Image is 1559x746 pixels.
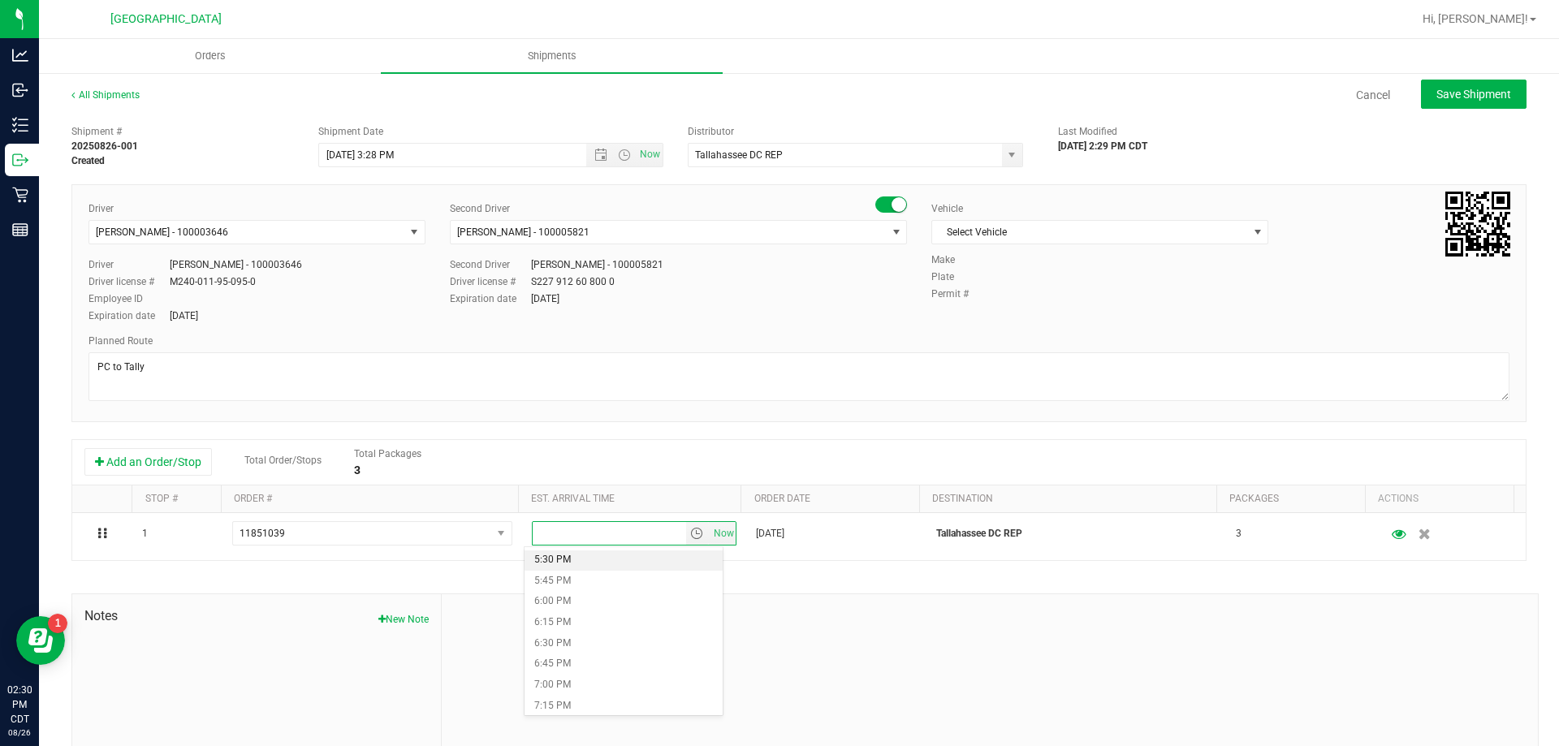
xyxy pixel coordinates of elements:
inline-svg: Inbound [12,82,28,98]
span: [PERSON_NAME] - 100003646 [96,226,228,238]
label: Driver license # [450,274,531,289]
div: [PERSON_NAME] - 100005821 [531,257,663,272]
a: Destination [932,493,993,504]
label: Second Driver [450,257,531,272]
span: select [1002,144,1022,166]
button: Add an Order/Stop [84,448,212,476]
label: Employee ID [89,291,170,306]
li: 6:00 PM [525,591,723,612]
label: Plate [931,270,980,284]
span: Hi, [PERSON_NAME]! [1423,12,1528,25]
iframe: Resource center unread badge [48,614,67,633]
span: Orders [173,49,248,63]
span: Open the date view [587,149,615,162]
div: S227 912 60 800 0 [531,274,615,289]
label: Expiration date [450,291,531,306]
a: Orders [39,39,381,73]
label: Permit # [931,287,980,301]
span: Shipment # [71,124,294,139]
a: Est. arrival time [531,493,615,504]
span: select [404,221,425,244]
span: select [1247,221,1267,244]
strong: [DATE] 2:29 PM CDT [1058,140,1147,152]
label: Make [931,252,980,267]
label: Vehicle [931,201,963,216]
li: 6:15 PM [525,612,723,633]
inline-svg: Reports [12,222,28,238]
label: Expiration date [89,308,170,323]
a: Packages [1229,493,1279,504]
inline-svg: Analytics [12,47,28,63]
label: Last Modified [1058,124,1117,139]
button: New Note [378,612,429,627]
a: Shipments [381,39,723,73]
span: select [709,522,736,545]
li: 5:45 PM [525,571,723,592]
span: Planned Route [89,335,153,347]
div: [DATE] [170,308,198,323]
span: select [490,522,511,545]
div: [PERSON_NAME] - 100003646 [170,257,302,272]
span: Open the time view [611,149,638,162]
span: Notes [84,606,429,626]
p: 08/26 [7,727,32,739]
span: 11851039 [240,528,285,539]
span: Shipments [506,49,598,63]
a: Cancel [1356,87,1390,103]
p: Tallahassee DC REP [936,526,1216,541]
a: Order date [754,493,810,504]
a: All Shipments [71,89,140,101]
th: Actions [1365,485,1514,513]
label: Driver [89,257,170,272]
img: Scan me! [1445,192,1510,257]
li: 6:45 PM [525,653,723,675]
span: Set Current date [637,143,664,166]
div: [DATE] [531,291,559,306]
inline-svg: Inventory [12,117,28,133]
input: Select [689,144,992,166]
li: 5:30 PM [525,550,723,571]
li: 6:30 PM [525,633,723,654]
span: select [686,522,710,545]
strong: Created [71,155,105,166]
span: [GEOGRAPHIC_DATA] [110,12,222,26]
button: Save Shipment [1421,80,1527,109]
li: 7:15 PM [525,696,723,717]
label: Shipment Date [318,124,383,139]
span: [PERSON_NAME] - 100005821 [457,226,589,238]
div: M240-011-95-095-0 [170,274,256,289]
label: Second Driver [450,201,510,216]
span: Total Packages [354,448,421,459]
a: Order # [234,493,272,504]
span: Select Vehicle [932,221,1247,244]
inline-svg: Retail [12,187,28,203]
span: [DATE] [756,526,784,541]
p: 02:30 PM CDT [7,683,32,727]
span: Save Shipment [1436,88,1511,101]
label: Driver license # [89,274,170,289]
span: 1 [142,526,148,541]
li: 7:00 PM [525,675,723,696]
label: Driver [89,201,114,216]
span: select [886,221,906,244]
inline-svg: Outbound [12,152,28,168]
span: Set Current date [710,522,737,545]
span: Total Order/Stops [244,455,322,466]
iframe: Resource center [16,616,65,665]
strong: 20250826-001 [71,140,138,152]
span: 3 [1236,526,1242,541]
a: Stop # [145,493,178,504]
strong: 3 [354,464,361,476]
label: Distributor [688,124,734,139]
qrcode: 20250826-001 [1445,192,1510,257]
